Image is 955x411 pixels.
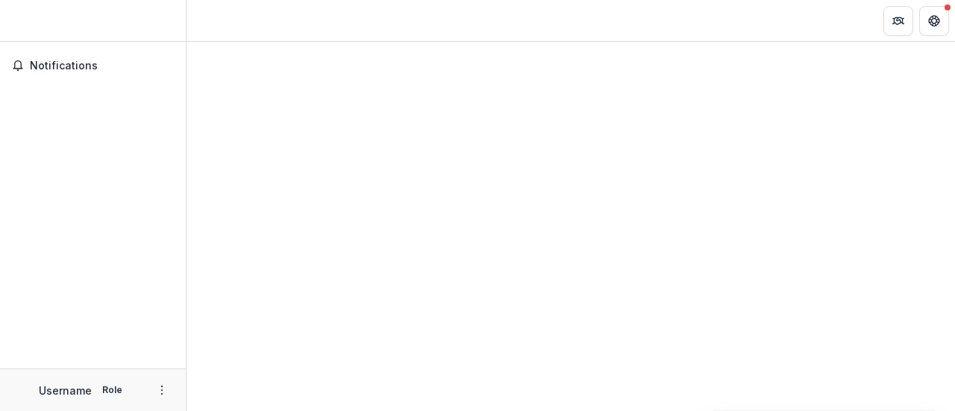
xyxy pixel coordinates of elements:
[919,6,949,36] button: Get Help
[39,383,92,398] p: Username
[6,54,180,78] button: Notifications
[98,383,127,397] p: Role
[30,60,174,72] span: Notifications
[153,381,171,399] button: More
[883,6,913,36] button: Partners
